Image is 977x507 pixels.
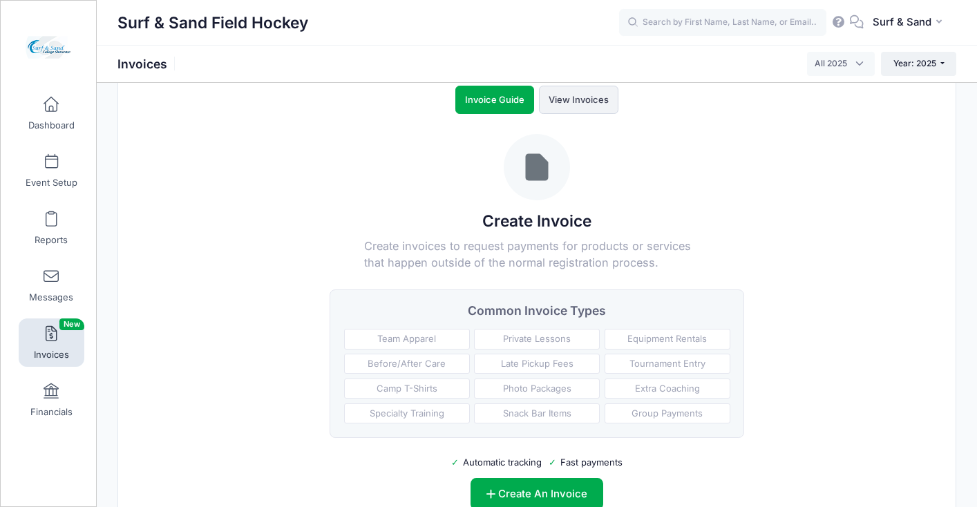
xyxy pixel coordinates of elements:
span: All 2025 [815,57,847,70]
div: Create Invoice [482,209,591,233]
span: Reports [35,234,68,246]
a: Surf & Sand Field Hockey [1,15,97,80]
a: View Invoices [539,86,618,114]
span: Surf & Sand [873,15,931,30]
div: Specialty Training [344,403,470,423]
span: Messages [29,291,73,303]
span: ✓ [451,456,459,470]
a: Messages [19,261,84,309]
div: Photo Packages [474,379,600,399]
div: Equipment Rentals [605,329,730,349]
img: Surf & Sand Field Hockey [23,21,75,73]
span: Event Setup [26,177,77,189]
div: Late Pickup Fees [474,354,600,374]
div: Team Apparel [344,329,470,349]
span: Fast payments [560,456,623,470]
span: ✓ [549,456,556,470]
div: Snack Bar Items [474,403,600,423]
span: Year: 2025 [893,58,936,68]
span: Dashboard [28,119,75,131]
a: Invoice Guide [455,86,534,114]
span: Automatic tracking [463,456,542,470]
input: Search by First Name, Last Name, or Email... [619,9,826,37]
div: Private Lessons [474,329,600,349]
a: Dashboard [19,89,84,137]
button: Surf & Sand [864,7,956,39]
button: Year: 2025 [881,52,956,75]
div: Group Payments [605,403,730,423]
div: Tournament Entry [605,354,730,374]
h1: Invoices [117,57,179,71]
h6: Common Invoice Types [344,303,730,318]
div: Before/After Care [344,354,470,374]
div: Camp T-Shirts [344,379,470,399]
a: Financials [19,376,84,424]
h1: Surf & Sand Field Hockey [117,7,308,39]
div: Extra Coaching [605,379,730,399]
a: InvoicesNew [19,318,84,367]
a: Reports [19,204,84,252]
span: All 2025 [807,52,875,75]
p: Create invoices to request payments for products or services that happen outside of the normal re... [364,238,710,271]
a: Event Setup [19,146,84,195]
span: New [59,318,84,330]
span: Invoices [34,349,69,361]
span: Financials [30,406,73,418]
